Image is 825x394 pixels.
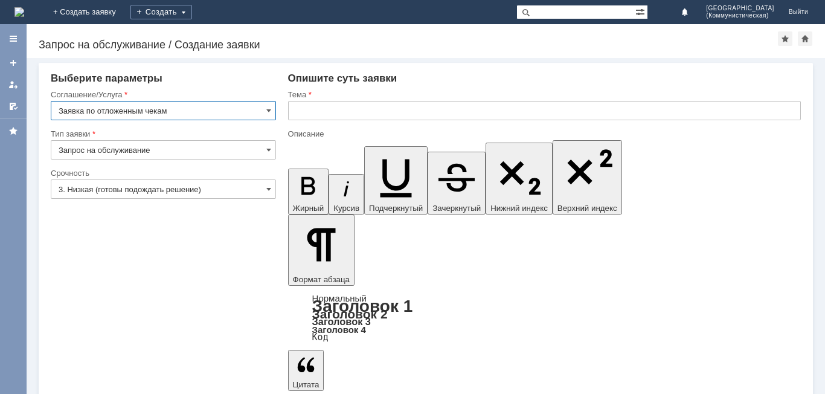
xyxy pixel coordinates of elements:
[635,5,647,17] span: Расширенный поиск
[333,204,359,213] span: Курсив
[553,140,622,215] button: Верхний индекс
[293,204,324,213] span: Жирный
[432,204,481,213] span: Зачеркнутый
[312,307,388,321] a: Заголовок 2
[288,73,397,84] span: Опишите суть заявки
[51,130,274,138] div: Тип заявки
[4,97,23,116] a: Мои согласования
[312,316,371,327] a: Заголовок 3
[798,31,812,46] div: Сделать домашней страницей
[51,73,162,84] span: Выберите параметры
[706,12,774,19] span: (Коммунистическая)
[288,130,798,138] div: Описание
[312,332,329,343] a: Код
[51,169,274,177] div: Срочность
[778,31,792,46] div: Добавить в избранное
[364,146,428,215] button: Подчеркнутый
[288,169,329,215] button: Жирный
[14,7,24,17] img: logo
[490,204,548,213] span: Нижний индекс
[329,174,364,215] button: Курсив
[428,152,486,215] button: Зачеркнутый
[312,325,366,335] a: Заголовок 4
[4,75,23,94] a: Мои заявки
[312,293,367,303] a: Нормальный
[288,91,798,98] div: Тема
[706,5,774,12] span: [GEOGRAPHIC_DATA]
[4,53,23,73] a: Создать заявку
[14,7,24,17] a: Перейти на домашнюю страницу
[39,39,778,51] div: Запрос на обслуживание / Создание заявки
[486,143,553,215] button: Нижний индекс
[288,294,801,341] div: Формат абзаца
[288,350,324,391] button: Цитата
[51,91,274,98] div: Соглашение/Услуга
[369,204,423,213] span: Подчеркнутый
[312,297,413,315] a: Заголовок 1
[293,380,319,389] span: Цитата
[293,275,350,284] span: Формат абзаца
[557,204,617,213] span: Верхний индекс
[288,215,355,286] button: Формат абзаца
[130,5,192,19] div: Создать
